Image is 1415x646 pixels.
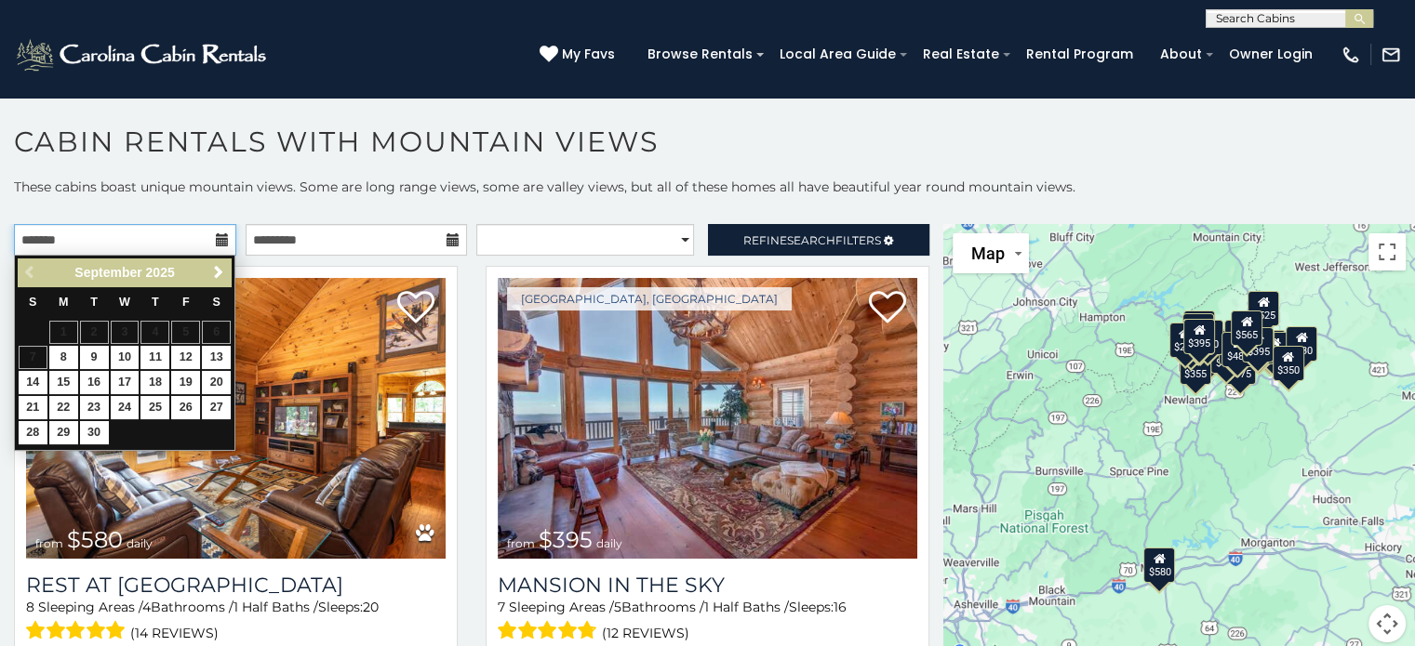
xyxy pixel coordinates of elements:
[1221,332,1253,367] div: $485
[1248,291,1279,326] div: $525
[638,40,762,69] a: Browse Rentals
[111,371,140,394] a: 17
[971,244,1005,263] span: Map
[74,265,141,280] span: September
[1381,45,1401,65] img: mail-regular-white.png
[111,396,140,419] a: 24
[704,599,789,615] span: 1 Half Baths /
[202,396,231,419] a: 27
[1231,310,1262,346] div: $565
[1182,313,1214,349] div: $310
[834,599,847,615] span: 16
[787,233,835,247] span: Search
[19,421,47,444] a: 28
[26,278,446,559] img: Rest at Mountain Crest
[140,371,169,394] a: 18
[90,296,98,309] span: Tuesday
[397,289,434,328] a: Add to favorites
[202,371,231,394] a: 20
[140,346,169,369] a: 11
[26,278,446,559] a: Rest at Mountain Crest from $580 daily
[213,296,220,309] span: Saturday
[708,224,930,256] a: RefineSearchFilters
[540,45,620,65] a: My Favs
[498,598,917,645] div: Sleeping Areas / Bathrooms / Sleeps:
[146,265,175,280] span: 2025
[182,296,190,309] span: Friday
[1017,40,1142,69] a: Rental Program
[142,599,151,615] span: 4
[1143,547,1175,583] div: $580
[19,371,47,394] a: 14
[29,296,36,309] span: Sunday
[49,421,78,444] a: 29
[1286,326,1317,362] div: $930
[26,599,34,615] span: 8
[953,233,1029,273] button: Change map style
[207,261,230,284] a: Next
[1368,233,1406,270] button: Toggle fullscreen view
[171,396,200,419] a: 26
[1151,40,1211,69] a: About
[1242,327,1274,363] div: $395
[498,573,917,598] a: Mansion In The Sky
[14,36,272,73] img: White-1-2.png
[80,346,109,369] a: 9
[1183,310,1215,346] div: $325
[127,536,153,550] span: daily
[498,278,917,559] a: Mansion In The Sky from $395 daily
[130,621,219,645] span: (14 reviews)
[1168,323,1200,358] div: $295
[49,396,78,419] a: 22
[26,573,446,598] a: Rest at [GEOGRAPHIC_DATA]
[1341,45,1361,65] img: phone-regular-white.png
[914,40,1008,69] a: Real Estate
[119,296,130,309] span: Wednesday
[596,536,622,550] span: daily
[202,346,231,369] a: 13
[152,296,159,309] span: Thursday
[1368,605,1406,642] button: Map camera controls
[770,40,905,69] a: Local Area Guide
[614,599,621,615] span: 5
[602,621,689,645] span: (12 reviews)
[1224,349,1256,385] div: $375
[59,296,69,309] span: Monday
[80,371,109,394] a: 16
[363,599,379,615] span: 20
[26,573,446,598] h3: Rest at Mountain Crest
[35,536,63,550] span: from
[1272,346,1303,381] div: $350
[19,396,47,419] a: 21
[140,396,169,419] a: 25
[80,421,109,444] a: 30
[869,289,906,328] a: Add to favorites
[49,371,78,394] a: 15
[234,599,318,615] span: 1 Half Baths /
[80,396,109,419] a: 23
[111,346,140,369] a: 10
[67,526,123,553] span: $580
[1179,349,1210,385] div: $355
[171,371,200,394] a: 19
[26,598,446,645] div: Sleeping Areas / Bathrooms / Sleeps:
[507,536,535,550] span: from
[507,287,792,310] a: [GEOGRAPHIC_DATA], [GEOGRAPHIC_DATA]
[498,278,917,559] img: Mansion In The Sky
[1183,319,1215,354] div: $395
[743,233,881,247] span: Refine Filters
[539,526,593,553] span: $395
[49,346,78,369] a: 8
[498,599,505,615] span: 7
[1220,40,1322,69] a: Owner Login
[211,265,226,280] span: Next
[171,346,200,369] a: 12
[562,45,615,64] span: My Favs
